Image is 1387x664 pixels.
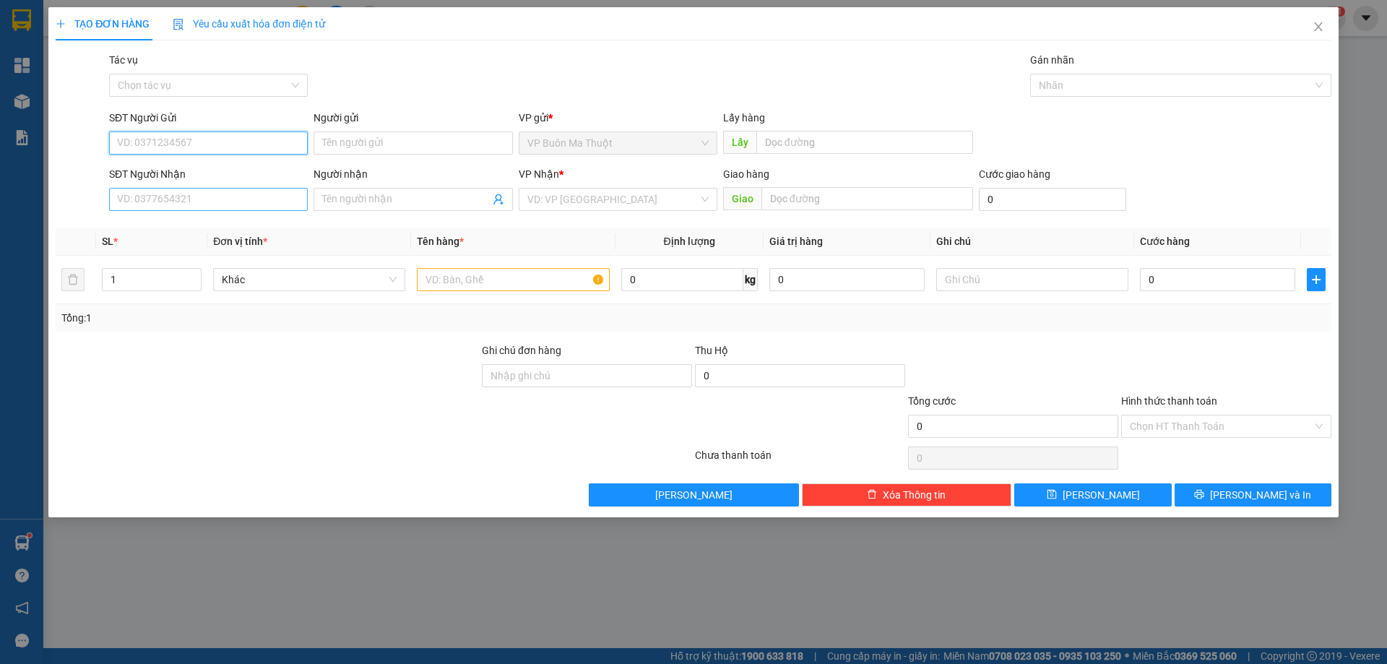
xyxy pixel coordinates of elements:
[1313,21,1324,33] span: close
[1140,236,1190,247] span: Cước hàng
[723,187,761,210] span: Giao
[61,310,535,326] div: Tổng: 1
[1194,489,1204,501] span: printer
[1210,487,1311,503] span: [PERSON_NAME] và In
[1047,489,1057,501] span: save
[743,268,758,291] span: kg
[314,110,512,126] div: Người gửi
[519,110,717,126] div: VP gửi
[482,364,692,387] input: Ghi chú đơn hàng
[1121,395,1217,407] label: Hình thức thanh toán
[1030,54,1074,66] label: Gán nhãn
[213,236,267,247] span: Đơn vị tính
[979,188,1126,211] input: Cước giao hàng
[61,268,85,291] button: delete
[664,236,715,247] span: Định lượng
[908,395,956,407] span: Tổng cước
[173,19,184,30] img: icon
[589,483,799,506] button: [PERSON_NAME]
[56,18,150,30] span: TẠO ĐƠN HÀNG
[883,487,946,503] span: Xóa Thông tin
[1175,483,1331,506] button: printer[PERSON_NAME] và In
[417,236,464,247] span: Tên hàng
[173,18,325,30] span: Yêu cầu xuất hóa đơn điện tử
[109,54,138,66] label: Tác vụ
[930,228,1134,256] th: Ghi chú
[769,268,925,291] input: 0
[482,345,561,356] label: Ghi chú đơn hàng
[102,236,113,247] span: SL
[493,194,504,205] span: user-add
[314,166,512,182] div: Người nhận
[109,110,308,126] div: SĐT Người Gửi
[417,268,609,291] input: VD: Bàn, Ghế
[109,166,308,182] div: SĐT Người Nhận
[56,19,66,29] span: plus
[979,168,1050,180] label: Cước giao hàng
[769,236,823,247] span: Giá trị hàng
[1014,483,1171,506] button: save[PERSON_NAME]
[1307,268,1326,291] button: plus
[693,447,907,473] div: Chưa thanh toán
[802,483,1012,506] button: deleteXóa Thông tin
[695,345,728,356] span: Thu Hộ
[519,168,559,180] span: VP Nhận
[936,268,1128,291] input: Ghi Chú
[1308,274,1325,285] span: plus
[756,131,973,154] input: Dọc đường
[723,112,765,124] span: Lấy hàng
[723,168,769,180] span: Giao hàng
[1063,487,1140,503] span: [PERSON_NAME]
[867,489,877,501] span: delete
[655,487,733,503] span: [PERSON_NAME]
[723,131,756,154] span: Lấy
[1298,7,1339,48] button: Close
[222,269,397,290] span: Khác
[527,132,709,154] span: VP Buôn Ma Thuột
[761,187,973,210] input: Dọc đường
